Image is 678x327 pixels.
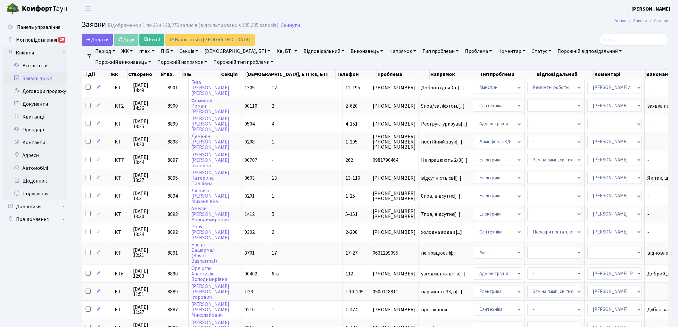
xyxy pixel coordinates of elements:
[3,162,67,175] a: Автомобілі
[272,157,274,164] span: -
[158,46,176,57] a: ПІБ
[246,70,310,79] th: [DEMOGRAPHIC_DATA], БТІ
[345,249,358,257] span: 17-27
[168,84,178,91] span: 8901
[133,83,162,93] span: [DATE] 14:49
[191,283,229,301] a: [PERSON_NAME][PERSON_NAME]Ігорович
[3,34,67,46] a: Мої повідомлення19
[58,37,65,43] div: 19
[191,187,229,205] a: Ліснича[PERSON_NAME]Михайлівна
[168,306,178,313] span: 8887
[3,149,67,162] a: Адреси
[536,70,594,79] th: Відповідальний
[244,102,257,110] span: 00110
[211,57,276,68] a: Порожній тип проблеми
[133,287,162,297] span: [DATE] 11:51
[272,138,274,145] span: 1
[272,229,274,236] span: 2
[272,192,274,200] span: 1
[529,46,554,57] a: Статус
[281,22,300,29] a: Скинути
[615,17,626,24] a: Admin
[430,70,479,79] th: Напрямок
[272,211,274,218] span: 5
[421,270,466,277] span: узгодження вста[...]
[93,57,153,68] a: Порожній виконавець
[22,4,53,14] b: Комфорт
[168,138,178,145] span: 8898
[421,288,462,295] span: паркинг п-33, н[...]
[373,191,416,201] span: [PHONE_NUMBER] [PHONE_NUMBER]
[421,192,460,200] span: 8пов, відсутнє[...]
[133,268,162,279] span: [DATE] 12:03
[115,158,128,163] span: КТ7
[244,157,257,164] span: 00707
[272,120,274,127] span: 4
[345,288,364,295] span: П10-205
[244,120,255,127] span: 0504
[3,200,67,213] a: Довідники
[421,120,467,127] span: Реструктуризува[...]
[115,176,128,181] span: КТ
[133,137,162,147] span: [DATE] 14:20
[3,59,67,72] a: Всі клієнти
[421,84,464,91] span: Доброго дня. Сь[...]
[462,46,494,57] a: Проблема
[22,4,67,14] span: Таун
[348,46,385,57] a: Виконавець
[373,230,416,235] span: [PHONE_NUMBER]
[373,158,416,163] span: 0981790464
[3,175,67,187] a: Щоденник
[345,211,358,218] span: 5-151
[479,70,536,79] th: Тип проблеми
[244,288,253,295] span: П33
[115,121,128,127] span: КТ
[373,250,416,256] span: 0631299095
[133,101,162,111] span: [DATE] 14:36
[336,70,377,79] th: Телефон
[3,110,67,123] a: Квитанції
[373,121,416,127] span: [PHONE_NUMBER]
[155,57,210,68] a: Порожній напрямок
[272,270,279,277] span: 6-а
[128,70,160,79] th: Створено
[496,46,528,57] a: Коментар
[310,70,336,79] th: Кв, БТІ
[115,85,128,90] span: КТ
[160,70,183,79] th: № вх.
[108,22,279,29] div: Відображено з 1 по 25 з 128,276 записів (відфільтровано з 135,285 записів).
[191,205,229,223] a: Амелін[PERSON_NAME]Володимирович
[272,288,274,295] span: -
[191,133,229,151] a: Деменін[PERSON_NAME][PERSON_NAME]
[115,307,128,312] span: КТ
[599,34,668,46] input: Пошук...
[3,85,67,98] a: Договори продажу
[168,102,178,110] span: 8900
[115,139,128,144] span: КТ
[373,134,416,150] span: [PHONE_NUMBER] [PHONE_NUMBER] [PHONE_NUMBER]
[133,248,162,258] span: [DATE] 12:21
[3,98,67,110] a: Документи
[139,34,164,46] a: Excel
[168,229,178,236] span: 8892
[3,187,67,200] a: Порушення
[301,46,347,57] a: Відповідальний
[16,37,57,44] span: Мої повідомлення
[168,211,178,218] span: 8893
[191,241,217,265] a: БасіріБашармал(BasiriBasharmal)
[183,70,220,79] th: ПІБ
[133,155,162,165] span: [DATE] 13:44
[168,175,178,182] span: 8895
[272,84,277,91] span: 12
[377,70,430,79] th: Проблема
[244,84,255,91] span: 1305
[373,209,416,219] span: [PHONE_NUMBER] [PHONE_NUMBER]
[421,250,468,256] span: не працює ліфт
[421,175,461,182] span: відсутність сві[...]
[345,192,355,200] span: 1-25
[191,115,229,133] a: [PERSON_NAME][PERSON_NAME][PERSON_NAME]
[93,46,118,57] a: Період
[133,173,162,183] span: [DATE] 13:37
[421,211,460,218] span: 7пов, відсутнє[...]
[133,209,162,219] span: [DATE] 13:30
